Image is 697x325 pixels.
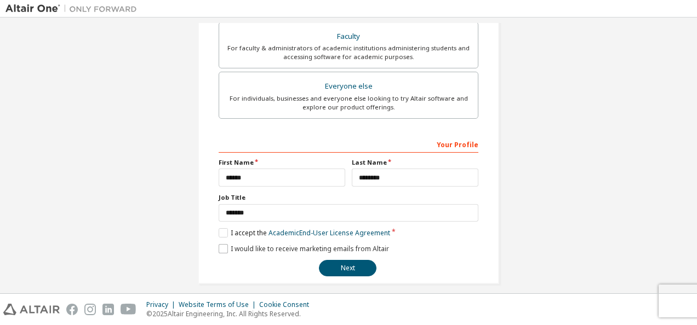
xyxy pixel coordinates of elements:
div: Everyone else [226,79,471,94]
div: Faculty [226,29,471,44]
img: youtube.svg [121,304,136,315]
button: Next [319,260,376,276]
label: I accept the [219,228,390,237]
img: altair_logo.svg [3,304,60,315]
div: Your Profile [219,135,478,153]
img: facebook.svg [66,304,78,315]
label: Job Title [219,193,478,202]
div: For faculty & administrators of academic institutions administering students and accessing softwa... [226,44,471,61]
label: First Name [219,158,345,167]
p: © 2025 Altair Engineering, Inc. All Rights Reserved. [146,309,316,318]
div: Cookie Consent [259,300,316,309]
div: For individuals, businesses and everyone else looking to try Altair software and explore our prod... [226,94,471,112]
label: Last Name [352,158,478,167]
img: instagram.svg [84,304,96,315]
img: linkedin.svg [102,304,114,315]
a: Academic End-User License Agreement [268,228,390,237]
img: Altair One [5,3,142,14]
label: I would like to receive marketing emails from Altair [219,244,389,253]
div: Privacy [146,300,179,309]
div: Website Terms of Use [179,300,259,309]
